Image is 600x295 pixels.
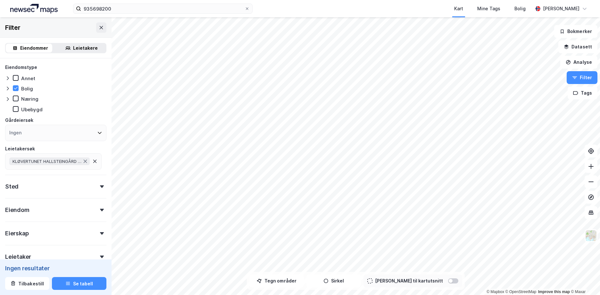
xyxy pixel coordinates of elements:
div: Ingen [9,129,21,137]
div: Filter [5,22,21,33]
button: Analyse [560,56,597,69]
div: Ubebygd [21,106,43,113]
img: Z [585,230,597,242]
div: Næring [21,96,38,102]
div: Sted [5,183,19,190]
iframe: Chat Widget [568,264,600,295]
div: Eiendom [5,206,29,214]
a: Improve this map [538,290,570,294]
a: OpenStreetMap [505,290,537,294]
div: Leietaker [5,253,31,261]
button: Filter [567,71,597,84]
div: Mine Tags [477,5,500,13]
span: KLØVERTUNET HALLSTEINGÅRD BORETTSLAG [13,159,81,164]
div: Kontrollprogram for chat [568,264,600,295]
button: Bokmerker [554,25,597,38]
input: Søk på adresse, matrikkel, gårdeiere, leietakere eller personer [81,4,245,13]
div: Ingen resultater [5,264,106,272]
div: [PERSON_NAME] til kartutsnitt [375,277,443,285]
div: Gårdeiersøk [5,116,33,124]
button: Tilbakestill [5,277,49,290]
button: Tegn områder [249,274,304,287]
img: logo.a4113a55bc3d86da70a041830d287a7e.svg [10,4,58,13]
div: Bolig [514,5,526,13]
div: Kart [454,5,463,13]
div: Eiendomstype [5,63,37,71]
button: Datasett [558,40,597,53]
div: Bolig [21,86,33,92]
a: Mapbox [487,290,504,294]
div: Leietakere [73,44,98,52]
button: Sirkel [306,274,361,287]
div: Leietakersøk [5,145,35,153]
div: Eiendommer [20,44,48,52]
div: [PERSON_NAME] [543,5,579,13]
div: Eierskap [5,230,29,237]
div: Annet [21,75,35,81]
button: Tags [568,87,597,99]
button: Se tabell [52,277,106,290]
